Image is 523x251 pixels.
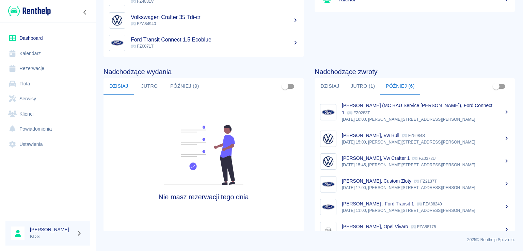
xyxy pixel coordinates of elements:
[104,237,515,243] p: 2025 © Renthelp Sp. z o.o.
[80,8,90,17] button: Zwiń nawigację
[342,185,509,191] p: [DATE] 17:00, [PERSON_NAME][STREET_ADDRESS][PERSON_NAME]
[411,224,436,229] p: FZA88175
[134,78,165,95] button: Jutro
[131,14,298,21] h5: Volkswagen Crafter 35 Tdi-cr
[5,137,90,152] a: Ustawienia
[402,133,425,138] p: FZ5984S
[5,106,90,122] a: Klienci
[342,230,509,236] p: [DATE] 18:00, [PERSON_NAME][STREET_ADDRESS][PERSON_NAME]
[315,97,515,127] a: Image[PERSON_NAME] (MC BAU Service [PERSON_NAME]), Ford Connect 1 FZ0283T[DATE] 10:00, [PERSON_NA...
[5,76,90,91] a: Flota
[342,103,492,115] p: [PERSON_NAME] (MC BAU Service [PERSON_NAME]), Ford Connect 1
[279,80,291,93] span: Pokaż przypisane tylko do mnie
[342,162,509,168] p: [DATE] 15:45, [PERSON_NAME][STREET_ADDRESS][PERSON_NAME]
[5,61,90,76] a: Rezerwacje
[342,133,399,138] p: [PERSON_NAME], Vw Buli
[111,36,124,49] img: Image
[30,226,74,233] h6: [PERSON_NAME]
[131,44,154,49] span: FZ0071T
[104,78,134,95] button: Dzisiaj
[342,224,408,229] p: [PERSON_NAME], Opel Vivaro
[412,156,435,161] p: FZ0372U
[417,202,442,206] p: FZA88240
[30,233,74,240] p: KDS
[322,201,335,214] img: Image
[315,78,345,95] button: Dzisiaj
[342,116,509,122] p: [DATE] 10:00, [PERSON_NAME][STREET_ADDRESS][PERSON_NAME]
[5,121,90,137] a: Powiadomienia
[5,46,90,61] a: Kalendarz
[380,78,420,95] button: Później (6)
[342,201,414,206] p: [PERSON_NAME] , Ford Transit 1
[322,106,335,119] img: Image
[322,178,335,191] img: Image
[315,68,515,76] h4: Nadchodzące zwroty
[490,80,503,93] span: Pokaż przypisane tylko do mnie
[5,31,90,46] a: Dashboard
[322,223,335,236] img: Image
[131,36,298,43] h5: Ford Transit Connect 1.5 Ecoblue
[131,21,156,26] span: FZA84940
[160,125,248,185] img: Fleet
[315,173,515,196] a: Image[PERSON_NAME], Custom Złoty FZ2137T[DATE] 17:00, [PERSON_NAME][STREET_ADDRESS][PERSON_NAME]
[5,5,51,17] a: Renthelp logo
[414,179,437,184] p: FZ2137T
[129,193,279,201] h4: Nie masz rezerwacji tego dnia
[315,127,515,150] a: Image[PERSON_NAME], Vw Buli FZ5984S[DATE] 15:00, [PERSON_NAME][STREET_ADDRESS][PERSON_NAME]
[342,155,410,161] p: [PERSON_NAME], Vw Crafter 1
[345,78,380,95] button: Jutro (1)
[347,111,370,115] p: FZ0283T
[315,218,515,241] a: Image[PERSON_NAME], Opel Vivaro FZA88175[DATE] 18:00, [PERSON_NAME][STREET_ADDRESS][PERSON_NAME]
[165,78,205,95] button: Później (9)
[104,68,304,76] h4: Nadchodzące wydania
[322,155,335,168] img: Image
[342,139,509,145] p: [DATE] 15:00, [PERSON_NAME][STREET_ADDRESS][PERSON_NAME]
[104,9,304,32] a: ImageVolkswagen Crafter 35 Tdi-cr FZA84940
[111,14,124,27] img: Image
[8,5,51,17] img: Renthelp logo
[5,91,90,106] a: Serwisy
[342,207,509,214] p: [DATE] 11:00, [PERSON_NAME][STREET_ADDRESS][PERSON_NAME]
[342,178,411,184] p: [PERSON_NAME], Custom Złoty
[315,196,515,218] a: Image[PERSON_NAME] , Ford Transit 1 FZA88240[DATE] 11:00, [PERSON_NAME][STREET_ADDRESS][PERSON_NAME]
[104,32,304,54] a: ImageFord Transit Connect 1.5 Ecoblue FZ0071T
[315,150,515,173] a: Image[PERSON_NAME], Vw Crafter 1 FZ0372U[DATE] 15:45, [PERSON_NAME][STREET_ADDRESS][PERSON_NAME]
[322,132,335,145] img: Image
